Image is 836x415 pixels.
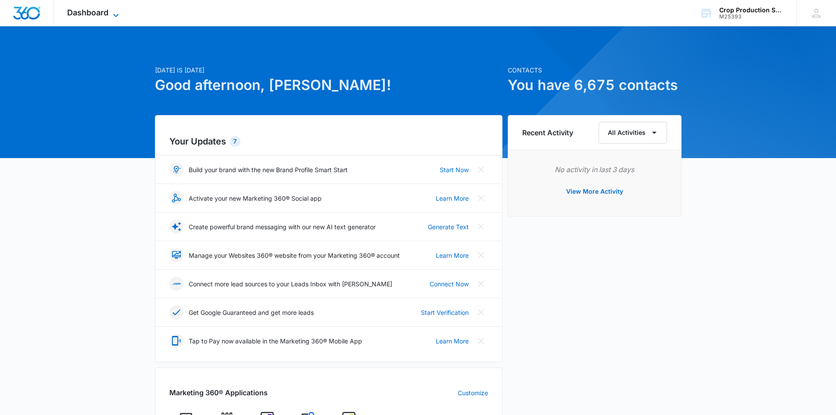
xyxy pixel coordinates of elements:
[474,248,488,262] button: Close
[436,194,469,203] a: Learn More
[474,334,488,348] button: Close
[508,65,682,75] p: Contacts
[169,135,488,148] h2: Your Updates
[458,388,488,397] a: Customize
[436,336,469,346] a: Learn More
[428,222,469,231] a: Generate Text
[719,14,783,20] div: account id
[230,136,240,147] div: 7
[719,7,783,14] div: account name
[421,308,469,317] a: Start Verification
[599,122,667,144] button: All Activities
[169,387,268,398] h2: Marketing 360® Applications
[474,305,488,319] button: Close
[557,181,632,202] button: View More Activity
[189,279,392,289] p: Connect more lead sources to your Leads Inbox with [PERSON_NAME]
[508,75,682,96] h1: You have 6,675 contacts
[522,127,573,138] h6: Recent Activity
[189,336,362,346] p: Tap to Pay now available in the Marketing 360® Mobile App
[474,220,488,234] button: Close
[474,277,488,291] button: Close
[155,75,502,96] h1: Good afternoon, [PERSON_NAME]!
[474,162,488,177] button: Close
[474,191,488,205] button: Close
[440,165,469,174] a: Start Now
[189,194,322,203] p: Activate your new Marketing 360® Social app
[436,251,469,260] a: Learn More
[189,251,400,260] p: Manage your Websites 360® website from your Marketing 360® account
[67,8,108,17] span: Dashboard
[430,279,469,289] a: Connect Now
[189,222,376,231] p: Create powerful brand messaging with our new AI text generator
[189,165,348,174] p: Build your brand with the new Brand Profile Smart Start
[155,65,502,75] p: [DATE] is [DATE]
[522,164,667,175] p: No activity in last 3 days
[189,308,314,317] p: Get Google Guaranteed and get more leads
